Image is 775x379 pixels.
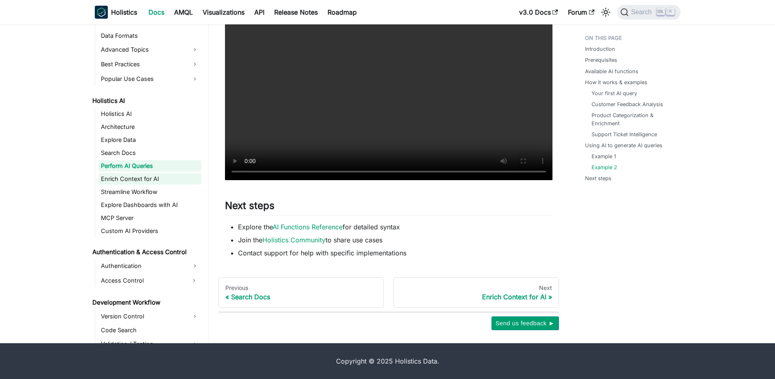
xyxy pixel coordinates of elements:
[496,318,555,329] span: Send us feedback ►
[218,277,559,308] nav: Docs pages
[592,152,616,160] a: Example 1
[400,293,552,301] div: Enrich Context for AI
[592,111,672,127] a: Product Categorization & Enrichment
[585,56,617,64] a: Prerequisites
[599,6,612,19] button: Switch between dark and light mode (currently light mode)
[617,5,680,20] button: Search (Ctrl+K)
[98,160,201,172] a: Perform AI Queries
[592,163,617,171] a: Example 2
[238,222,552,232] li: Explore the for detailed syntax
[144,6,169,19] a: Docs
[491,316,559,330] button: Send us feedback ►
[98,72,201,85] a: Popular Use Cases
[218,277,384,308] a: PreviousSearch Docs
[129,356,646,366] div: Copyright © 2025 Holistics Data.
[273,223,343,231] a: AI Functions Reference
[249,6,269,19] a: API
[98,338,201,351] a: Validation / Testing
[238,235,552,245] li: Join the to share use cases
[98,325,201,336] a: Code Search
[95,6,108,19] img: Holistics
[514,6,563,19] a: v3.0 Docs
[400,284,552,292] div: Next
[98,259,201,272] a: Authentication
[585,174,611,182] a: Next steps
[90,297,201,308] a: Development Workflow
[98,173,201,185] a: Enrich Context for AI
[198,6,249,19] a: Visualizations
[666,8,675,15] kbd: K
[563,6,599,19] a: Forum
[98,30,201,41] a: Data Formats
[98,212,201,224] a: MCP Server
[585,45,615,53] a: Introduction
[393,277,559,308] a: NextEnrich Context for AI
[169,6,198,19] a: AMQL
[629,9,657,16] span: Search
[585,78,647,86] a: How it works & examples
[111,7,137,17] b: Holistics
[90,95,201,107] a: Holistics AI
[98,108,201,120] a: Holistics AI
[238,248,552,258] li: Contact support for help with specific implementations
[592,100,663,108] a: Customer Feedback Analysis
[90,246,201,258] a: Authentication & Access Control
[98,147,201,159] a: Search Docs
[98,121,201,133] a: Architecture
[98,134,201,146] a: Explore Data
[225,293,377,301] div: Search Docs
[323,6,362,19] a: Roadmap
[98,58,201,71] a: Best Practices
[269,6,323,19] a: Release Notes
[225,284,377,292] div: Previous
[95,6,137,19] a: HolisticsHolistics
[592,131,657,138] a: Support Ticket Intelligence
[585,142,662,149] a: Using AI to generate AI queries
[98,186,201,198] a: Streamline Workflow
[262,236,325,244] a: Holistics Community
[225,200,552,215] h2: Next steps
[98,310,201,323] a: Version Control
[187,274,201,287] button: Expand sidebar category 'Access Control'
[98,43,201,56] a: Advanced Topics
[98,274,187,287] a: Access Control
[98,199,201,211] a: Explore Dashboards with AI
[592,89,637,97] a: Your first AI query
[585,68,638,75] a: Available AI functions
[98,225,201,237] a: Custom AI Providers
